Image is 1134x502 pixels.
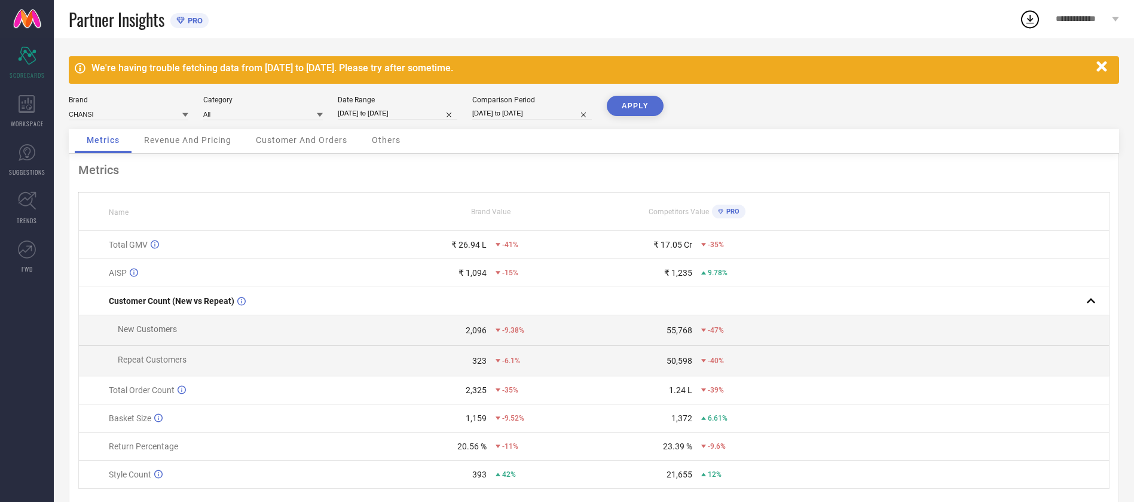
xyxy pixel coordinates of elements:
span: Customer And Orders [256,135,347,145]
span: -9.52% [502,414,524,422]
input: Select comparison period [472,107,592,120]
span: -39% [708,386,724,394]
div: 393 [472,470,487,479]
span: WORKSPACE [11,119,44,128]
div: 2,325 [466,385,487,395]
span: -47% [708,326,724,334]
span: FWD [22,264,33,273]
span: Basket Size [109,413,151,423]
span: New Customers [118,324,177,334]
div: Comparison Period [472,96,592,104]
span: -35% [708,241,724,249]
span: -11% [502,442,518,451]
div: 323 [472,356,487,366]
input: Select date range [338,107,457,120]
span: Customer Count (New vs Repeat) [109,296,234,306]
span: Total Order Count [109,385,175,395]
span: -15% [502,269,518,277]
span: PRO [723,208,739,215]
span: -9.38% [502,326,524,334]
span: 12% [708,470,722,479]
span: -41% [502,241,518,249]
span: Metrics [87,135,120,145]
span: AISP [109,268,127,278]
span: Name [109,208,129,217]
div: ₹ 1,094 [459,268,487,278]
div: 1.24 L [669,385,692,395]
div: We're having trouble fetching data from [DATE] to [DATE]. Please try after sometime. [91,62,1090,74]
span: 9.78% [708,269,728,277]
div: 1,372 [671,413,692,423]
div: Metrics [78,163,1109,177]
span: Others [372,135,401,145]
span: SUGGESTIONS [9,168,45,177]
div: 1,159 [466,413,487,423]
span: -9.6% [708,442,726,451]
button: APPLY [607,96,664,116]
div: ₹ 26.94 L [451,240,487,250]
span: 6.61% [708,414,728,422]
div: 55,768 [667,325,692,335]
div: 50,598 [667,356,692,366]
span: Total GMV [109,240,148,250]
div: Date Range [338,96,457,104]
span: -40% [708,357,724,365]
span: Revenue And Pricing [144,135,231,145]
span: Return Percentage [109,442,178,451]
span: Partner Insights [69,7,164,32]
div: ₹ 17.05 Cr [653,240,692,250]
div: 23.39 % [663,442,692,451]
span: PRO [185,16,203,25]
div: 21,655 [667,470,692,479]
span: -6.1% [502,357,520,365]
span: Competitors Value [649,208,709,216]
span: -35% [502,386,518,394]
div: 2,096 [466,325,487,335]
span: 42% [502,470,516,479]
span: TRENDS [17,216,37,225]
div: Open download list [1019,8,1041,30]
span: Repeat Customers [118,355,187,364]
span: SCORECARDS [10,71,45,80]
div: 20.56 % [457,442,487,451]
div: Category [203,96,323,104]
div: Brand [69,96,188,104]
span: Style Count [109,470,151,479]
span: Brand Value [471,208,511,216]
div: ₹ 1,235 [664,268,692,278]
